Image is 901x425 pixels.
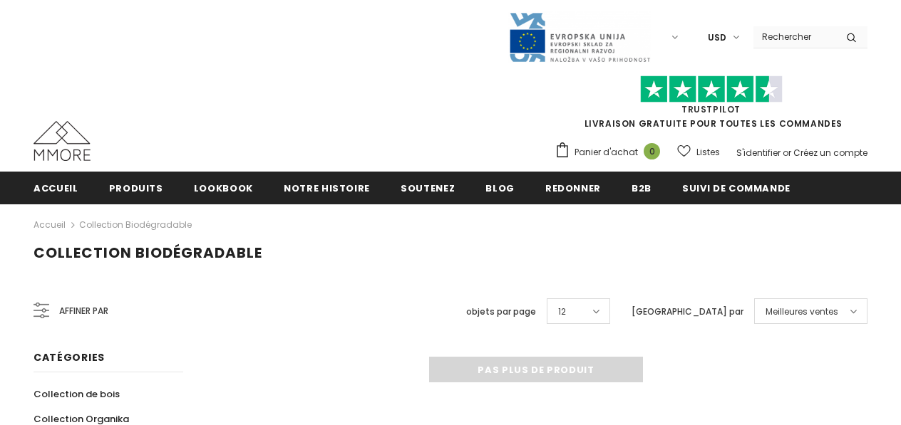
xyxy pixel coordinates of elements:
[632,305,743,319] label: [GEOGRAPHIC_DATA] par
[545,182,601,195] span: Redonner
[753,26,835,47] input: Search Site
[644,143,660,159] span: 0
[682,182,791,195] span: Suivi de commande
[109,172,163,204] a: Produits
[466,305,536,319] label: objets par page
[632,172,652,204] a: B2B
[736,147,781,159] a: S'identifier
[59,303,108,319] span: Affiner par
[34,216,66,234] a: Accueil
[284,182,370,195] span: Notre histoire
[682,172,791,204] a: Suivi de commande
[793,147,867,159] a: Créez un compte
[34,243,262,263] span: Collection biodégradable
[677,140,720,164] a: Listes
[555,142,667,163] a: Panier d'achat 0
[681,103,741,115] a: TrustPilot
[401,182,455,195] span: soutenez
[34,182,78,195] span: Accueil
[485,182,515,195] span: Blog
[555,82,867,130] span: LIVRAISON GRATUITE POUR TOUTES LES COMMANDES
[640,75,783,103] img: Faites confiance aux étoiles pilotes
[79,219,192,231] a: Collection biodégradable
[783,147,791,159] span: or
[508,11,651,63] img: Javni Razpis
[34,382,120,406] a: Collection de bois
[485,172,515,204] a: Blog
[708,31,726,45] span: USD
[194,172,253,204] a: Lookbook
[545,172,601,204] a: Redonner
[109,182,163,195] span: Produits
[508,31,651,43] a: Javni Razpis
[401,172,455,204] a: soutenez
[766,305,838,319] span: Meilleures ventes
[632,182,652,195] span: B2B
[34,387,120,401] span: Collection de bois
[284,172,370,204] a: Notre histoire
[34,350,105,364] span: Catégories
[34,172,78,204] a: Accueil
[696,145,720,159] span: Listes
[194,182,253,195] span: Lookbook
[558,305,566,319] span: 12
[34,121,91,161] img: Cas MMORE
[575,145,638,159] span: Panier d'achat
